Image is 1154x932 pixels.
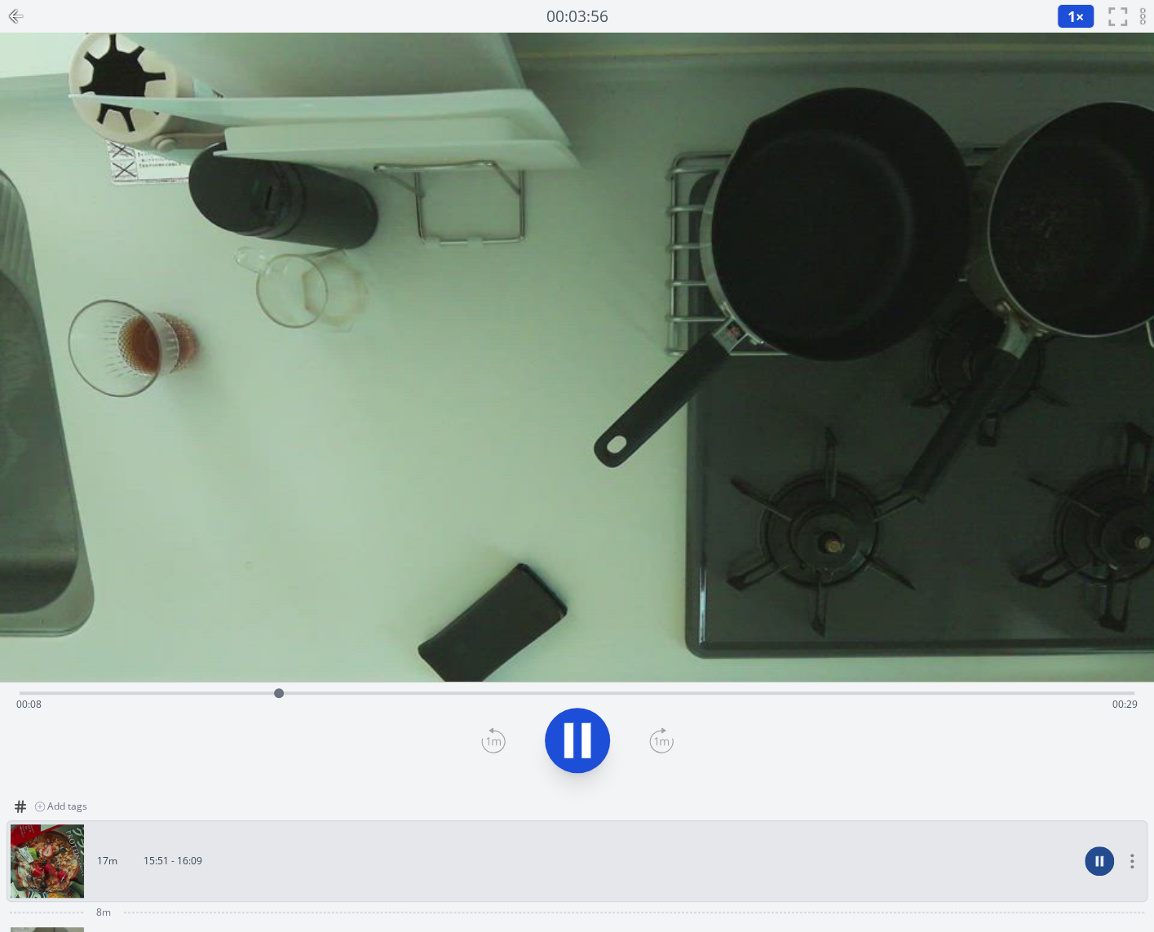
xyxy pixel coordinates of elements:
p: 17m [97,855,117,868]
span: 00:29 [1112,697,1138,711]
button: 1× [1057,4,1094,29]
span: 00:08 [16,697,42,711]
a: 00:03:56 [546,5,608,29]
span: 1 [1068,7,1076,26]
p: 15:51 - 16:09 [144,855,202,868]
span: 8m [96,906,111,919]
span: Add tags [47,800,87,813]
button: Add tags [28,793,94,819]
img: 250831065224_thumb.jpeg [11,824,84,898]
